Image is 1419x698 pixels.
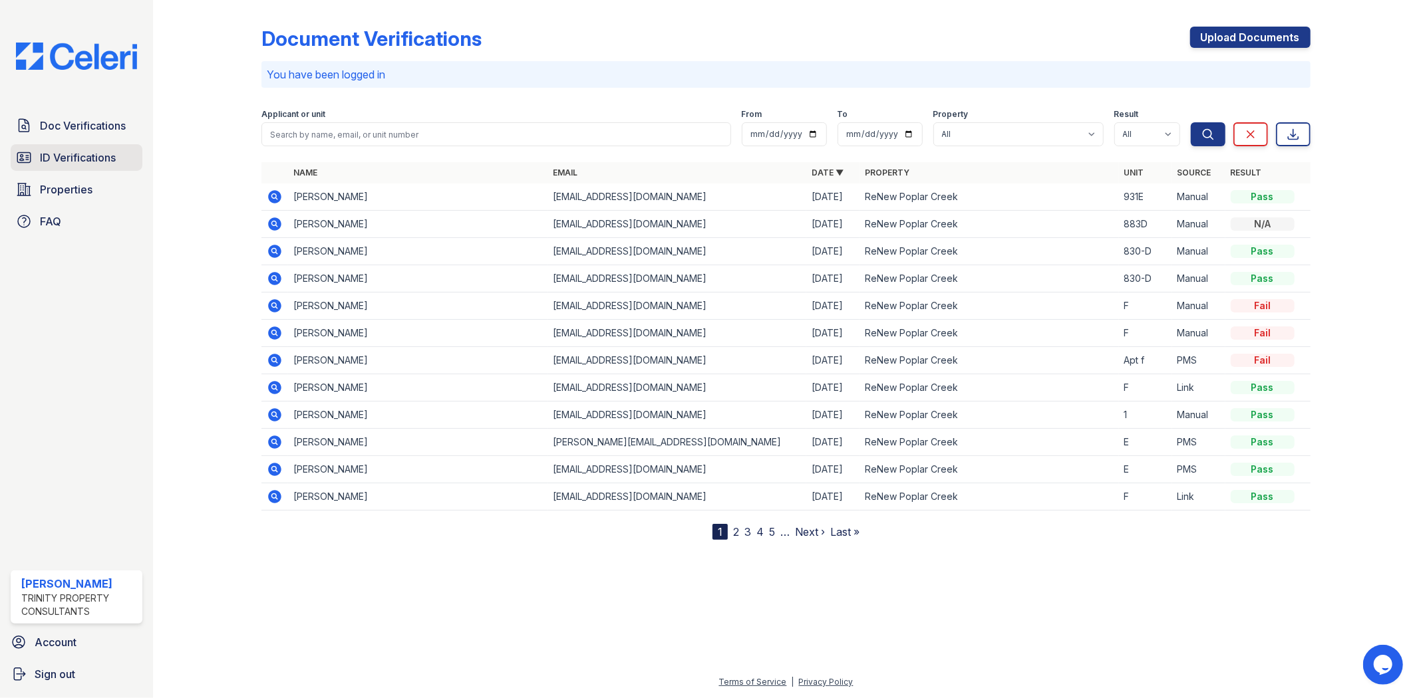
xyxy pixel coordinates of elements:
[267,66,1305,82] p: You have been logged in
[860,402,1118,429] td: ReNew Poplar Creek
[1119,320,1172,347] td: F
[1119,347,1172,374] td: Apt f
[1363,645,1406,685] iframe: chat widget
[806,211,860,238] td: [DATE]
[40,213,61,229] span: FAQ
[744,525,751,538] a: 3
[11,144,142,171] a: ID Verifications
[860,292,1118,320] td: ReNew Poplar Creek
[712,524,728,540] div: 1
[1172,429,1225,456] td: PMS
[21,576,137,592] div: [PERSON_NAME]
[799,677,854,687] a: Privacy Policy
[806,265,860,292] td: [DATE]
[548,402,806,429] td: [EMAIL_ADDRESS][DOMAIN_NAME]
[780,524,790,540] span: …
[1190,27,1311,48] a: Upload Documents
[806,402,860,429] td: [DATE]
[288,265,547,292] td: [PERSON_NAME]
[548,238,806,265] td: [EMAIL_ADDRESS][DOMAIN_NAME]
[1231,354,1295,367] div: Fail
[548,320,806,347] td: [EMAIL_ADDRESS][DOMAIN_NAME]
[5,43,148,70] img: CE_Logo_Blue-a8612792a0a2168367f1c8372b55b34899dd931a85d93a1a3d3e32e68fde9ad4.png
[261,122,730,146] input: Search by name, email, or unit number
[1231,190,1295,203] div: Pass
[1119,292,1172,320] td: F
[1119,456,1172,483] td: E
[860,429,1118,456] td: ReNew Poplar Creek
[1231,326,1295,340] div: Fail
[1172,483,1225,511] td: Link
[806,183,860,211] td: [DATE]
[288,211,547,238] td: [PERSON_NAME]
[860,456,1118,483] td: ReNew Poplar Creek
[838,109,848,120] label: To
[1119,374,1172,402] td: F
[1172,320,1225,347] td: Manual
[1119,402,1172,429] td: 1
[1114,109,1139,120] label: Result
[769,525,775,538] a: 5
[5,661,148,687] a: Sign out
[860,320,1118,347] td: ReNew Poplar Creek
[860,374,1118,402] td: ReNew Poplar Creek
[756,525,764,538] a: 4
[288,429,547,456] td: [PERSON_NAME]
[865,168,909,177] a: Property
[288,483,547,511] td: [PERSON_NAME]
[1172,292,1225,320] td: Manual
[548,183,806,211] td: [EMAIL_ADDRESS][DOMAIN_NAME]
[1231,272,1295,285] div: Pass
[1231,381,1295,394] div: Pass
[11,112,142,139] a: Doc Verifications
[288,374,547,402] td: [PERSON_NAME]
[288,402,547,429] td: [PERSON_NAME]
[806,238,860,265] td: [DATE]
[40,118,126,134] span: Doc Verifications
[548,292,806,320] td: [EMAIL_ADDRESS][DOMAIN_NAME]
[288,347,547,374] td: [PERSON_NAME]
[1231,435,1295,449] div: Pass
[860,347,1118,374] td: ReNew Poplar Creek
[40,150,116,166] span: ID Verifications
[1231,463,1295,476] div: Pass
[806,483,860,511] td: [DATE]
[806,456,860,483] td: [DATE]
[806,347,860,374] td: [DATE]
[1172,183,1225,211] td: Manual
[1172,211,1225,238] td: Manual
[806,292,860,320] td: [DATE]
[288,456,547,483] td: [PERSON_NAME]
[1172,456,1225,483] td: PMS
[1231,245,1295,258] div: Pass
[860,265,1118,292] td: ReNew Poplar Creek
[860,238,1118,265] td: ReNew Poplar Creek
[1119,238,1172,265] td: 830-D
[812,168,844,177] a: Date ▼
[11,208,142,235] a: FAQ
[548,483,806,511] td: [EMAIL_ADDRESS][DOMAIN_NAME]
[795,525,825,538] a: Next ›
[1172,374,1225,402] td: Link
[1178,168,1211,177] a: Source
[1231,490,1295,503] div: Pass
[933,109,969,120] label: Property
[1119,265,1172,292] td: 830-D
[860,483,1118,511] td: ReNew Poplar Creek
[1231,408,1295,421] div: Pass
[21,592,137,618] div: Trinity Property Consultants
[11,176,142,203] a: Properties
[1231,168,1262,177] a: Result
[1172,347,1225,374] td: PMS
[288,183,547,211] td: [PERSON_NAME]
[806,320,860,347] td: [DATE]
[806,374,860,402] td: [DATE]
[1172,402,1225,429] td: Manual
[288,238,547,265] td: [PERSON_NAME]
[548,211,806,238] td: [EMAIL_ADDRESS][DOMAIN_NAME]
[261,27,482,51] div: Document Verifications
[293,168,317,177] a: Name
[5,629,148,655] a: Account
[1172,238,1225,265] td: Manual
